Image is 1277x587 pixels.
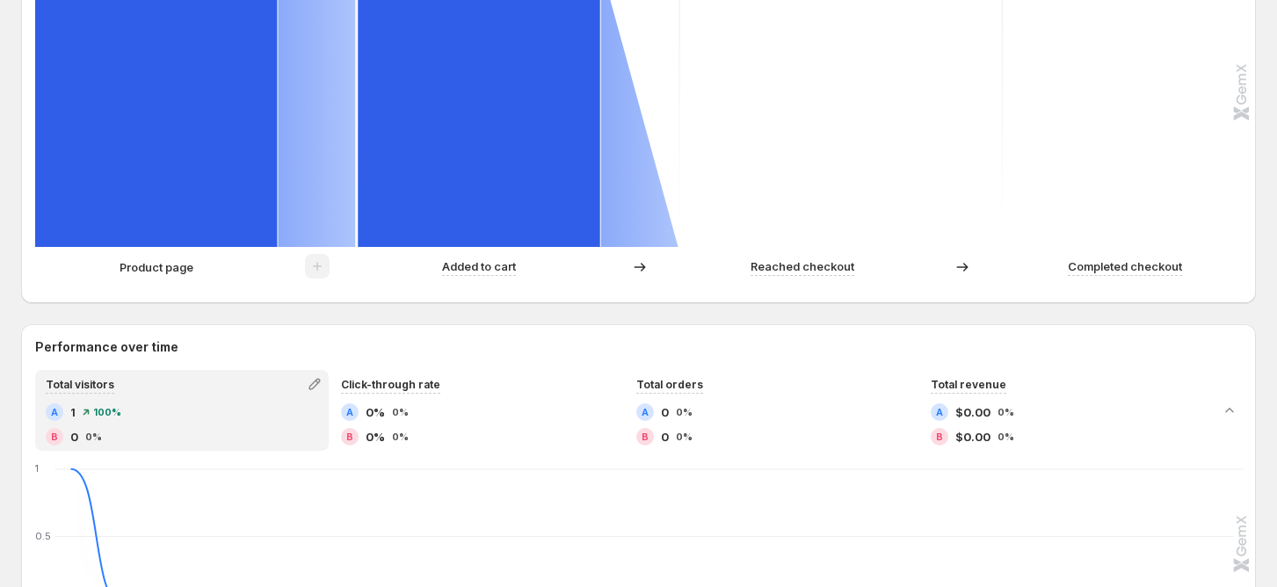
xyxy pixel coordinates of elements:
span: 0% [676,407,693,417]
span: 0 [661,428,669,446]
span: Click-through rate [341,378,440,391]
span: 0% [366,403,385,421]
h2: A [642,407,649,417]
span: 0% [392,431,409,442]
p: Added to cart [442,257,516,275]
span: 0% [998,407,1014,417]
span: 100% [93,407,121,417]
h2: A [936,407,943,417]
span: Total revenue [931,378,1006,391]
span: 0% [392,407,409,417]
span: 0% [366,428,385,446]
span: 1 [70,403,76,421]
h2: B [642,431,649,442]
span: 0% [998,431,1014,442]
h2: A [51,407,58,417]
h2: B [346,431,353,442]
span: 0% [85,431,102,442]
text: 0.5 [35,530,51,542]
span: 0% [676,431,693,442]
h2: Performance over time [35,338,1242,356]
span: 0 [661,403,669,421]
span: $0.00 [955,403,990,421]
p: Product page [120,258,193,276]
p: Completed checkout [1068,257,1182,275]
span: 0 [70,428,78,446]
button: Collapse chart [1217,398,1242,423]
span: $0.00 [955,428,990,446]
h2: B [51,431,58,442]
h2: A [346,407,353,417]
text: 1 [35,462,39,475]
span: Total visitors [46,378,114,391]
p: Reached checkout [751,257,854,275]
h2: B [936,431,943,442]
span: Total orders [636,378,703,391]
